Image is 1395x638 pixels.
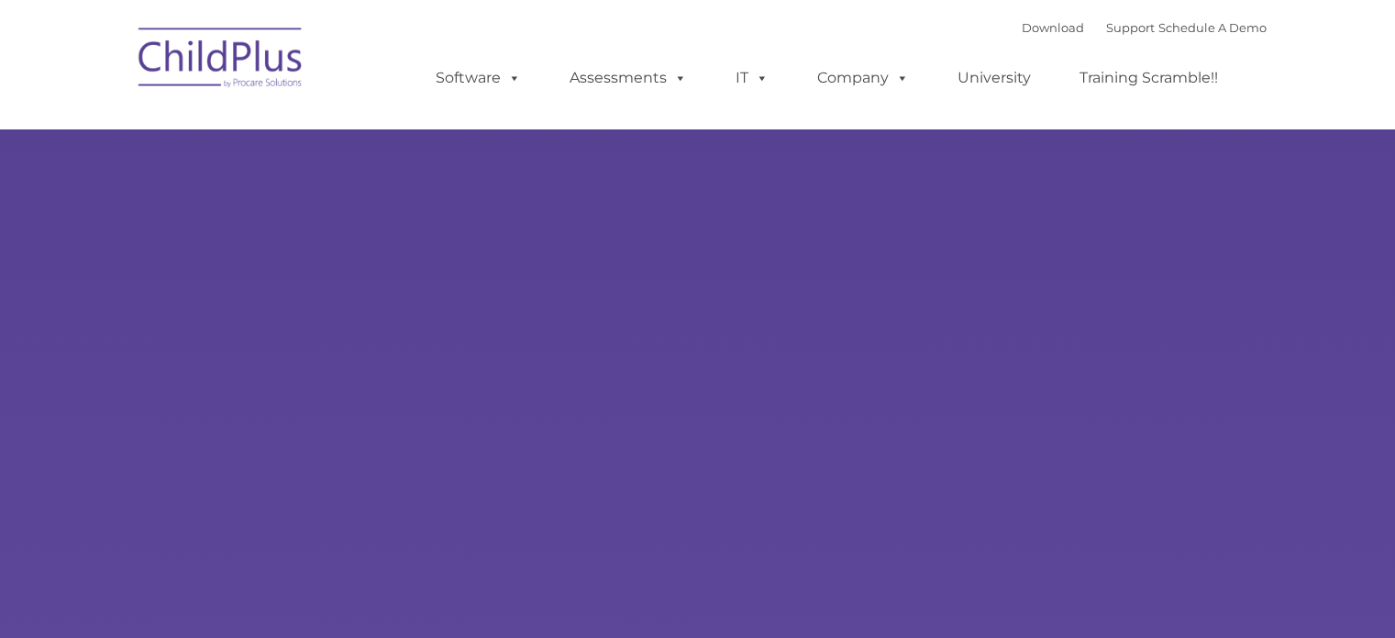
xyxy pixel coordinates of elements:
[129,15,313,106] img: ChildPlus by Procare Solutions
[1061,60,1236,96] a: Training Scramble!!
[1158,20,1267,35] a: Schedule A Demo
[799,60,927,96] a: Company
[939,60,1049,96] a: University
[1022,20,1084,35] a: Download
[551,60,705,96] a: Assessments
[717,60,787,96] a: IT
[417,60,539,96] a: Software
[1022,20,1267,35] font: |
[1106,20,1155,35] a: Support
